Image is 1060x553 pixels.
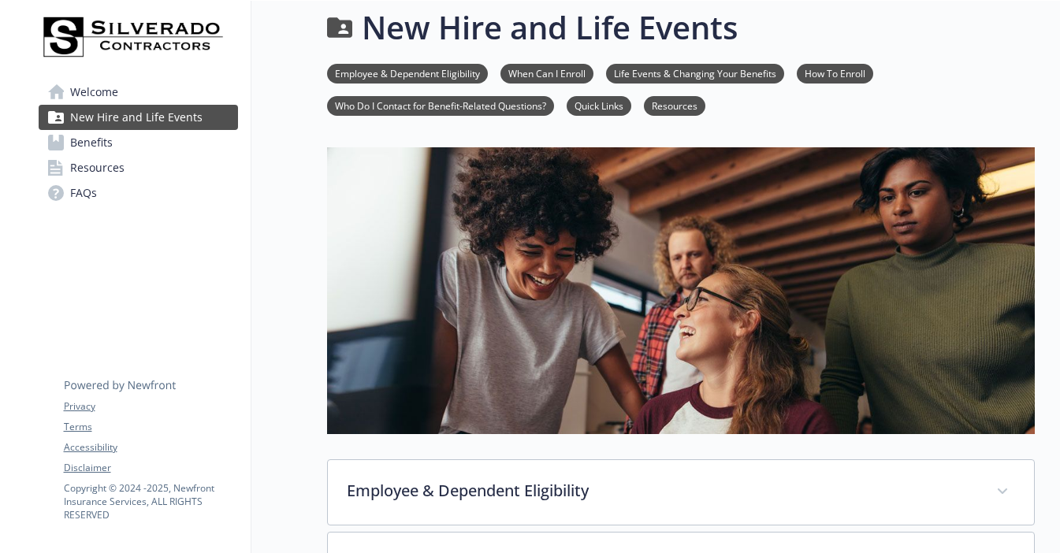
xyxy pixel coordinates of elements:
span: New Hire and Life Events [70,105,203,130]
span: Benefits [70,130,113,155]
a: Resources [644,98,705,113]
p: Copyright © 2024 - 2025 , Newfront Insurance Services, ALL RIGHTS RESERVED [64,481,237,521]
a: When Can I Enroll [500,65,593,80]
span: Resources [70,155,125,180]
a: Life Events & Changing Your Benefits [606,65,784,80]
a: New Hire and Life Events [39,105,238,130]
a: Disclaimer [64,461,237,475]
a: Benefits [39,130,238,155]
a: How To Enroll [797,65,873,80]
a: Accessibility [64,440,237,455]
span: Welcome [70,80,118,105]
a: Quick Links [567,98,631,113]
a: Resources [39,155,238,180]
img: new hire page banner [327,147,1035,434]
div: Employee & Dependent Eligibility [328,460,1034,525]
span: FAQs [70,180,97,206]
h1: New Hire and Life Events [362,4,738,51]
a: Employee & Dependent Eligibility [327,65,488,80]
a: Privacy [64,399,237,414]
a: Welcome [39,80,238,105]
a: Terms [64,420,237,434]
a: FAQs [39,180,238,206]
p: Employee & Dependent Eligibility [347,479,977,503]
a: Who Do I Contact for Benefit-Related Questions? [327,98,554,113]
